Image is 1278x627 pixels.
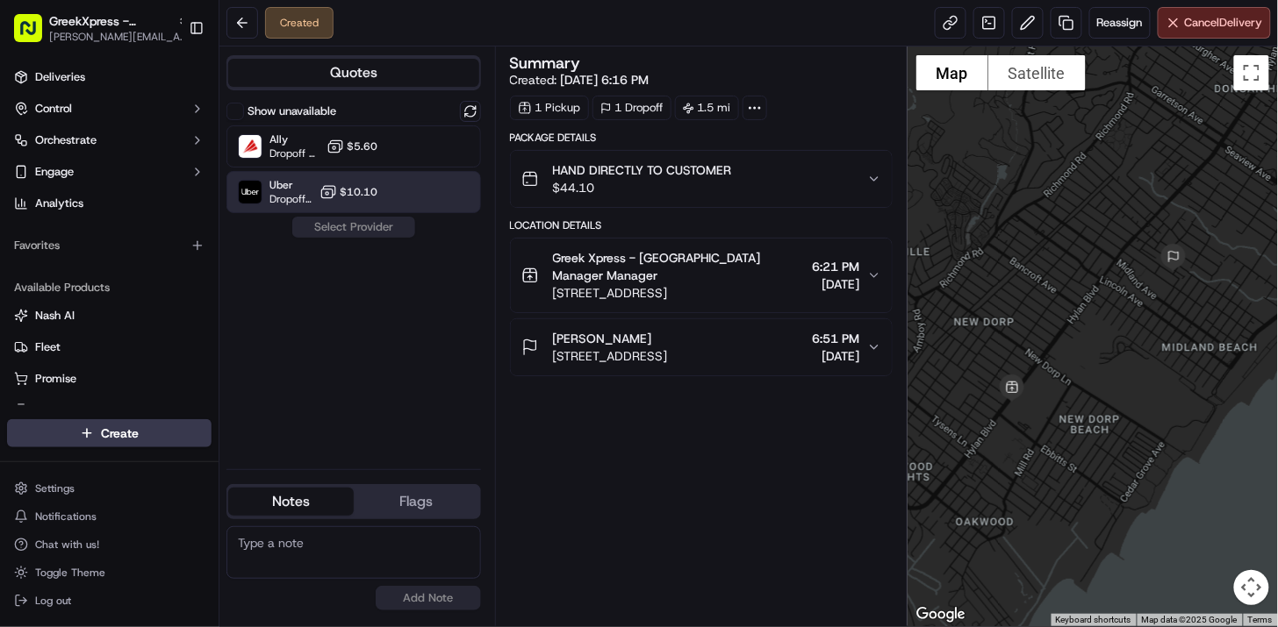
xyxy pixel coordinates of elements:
[511,319,892,375] button: [PERSON_NAME][STREET_ADDRESS]6:51 PM[DATE]
[14,339,205,355] a: Fleet
[18,18,53,53] img: Nash
[79,167,288,185] div: Start new chat
[269,178,312,192] span: Uber
[239,181,262,203] img: Uber
[248,103,336,119] label: Show unavailable
[148,394,162,408] div: 💻
[354,488,479,516] button: Flags
[1097,15,1143,31] span: Reassign
[49,12,170,30] button: GreekXpress - [GEOGRAPHIC_DATA]
[510,96,589,120] div: 1 Pickup
[46,113,316,132] input: Got a question? Start typing here...
[510,55,581,71] h3: Summary
[592,96,671,120] div: 1 Dropoff
[7,274,212,302] div: Available Products
[124,434,212,448] a: Powered byPylon
[246,319,282,333] span: [DATE]
[561,72,650,88] span: [DATE] 6:16 PM
[18,394,32,408] div: 📗
[155,272,191,286] span: [DATE]
[35,339,61,355] span: Fleet
[813,275,860,293] span: [DATE]
[18,228,118,242] div: Past conversations
[35,273,49,287] img: 1736555255976-a54dd68f-1ca7-489b-9aae-adbdc363a1c4
[14,308,205,324] a: Nash AI
[35,164,74,180] span: Engage
[912,603,970,626] a: Open this area in Google Maps (opens a new window)
[7,560,212,585] button: Toggle Theme
[35,371,76,387] span: Promise
[675,96,739,120] div: 1.5 mi
[18,303,46,331] img: Dianne Alexi Soriano
[1234,55,1269,90] button: Toggle fullscreen view
[7,158,212,186] button: Engage
[1234,570,1269,605] button: Map camera controls
[269,146,319,160] span: Dropoff ETA 7 hours
[14,371,205,387] a: Promise
[7,396,212,424] button: Product Catalog
[35,101,72,117] span: Control
[553,284,806,302] span: [STREET_ADDRESS]
[553,347,668,365] span: [STREET_ADDRESS]
[988,55,1086,90] button: Show satellite imagery
[79,185,241,199] div: We're available if you need us!
[319,183,378,201] button: $10.10
[510,218,893,232] div: Location Details
[18,167,49,199] img: 1736555255976-a54dd68f-1ca7-489b-9aae-adbdc363a1c4
[1089,7,1151,39] button: Reassign
[101,424,139,442] span: Create
[166,392,282,410] span: API Documentation
[7,189,212,217] a: Analytics
[7,476,212,501] button: Settings
[7,504,212,529] button: Notifications
[35,594,71,608] span: Log out
[348,139,378,153] span: $5.60
[18,255,46,283] img: Liam S.
[37,167,68,199] img: 5e9a9d7314ff4150bce227a61376b483.jpg
[553,249,806,284] span: Greek Xpress - [GEOGRAPHIC_DATA] Manager Manager
[18,70,319,98] p: Welcome 👋
[269,192,312,206] span: Dropoff ETA 26 minutes
[1056,614,1131,626] button: Keyboard shortcuts
[327,138,378,155] button: $5.60
[7,302,212,330] button: Nash AI
[141,385,289,417] a: 💻API Documentation
[35,481,75,495] span: Settings
[813,330,860,347] span: 6:51 PM
[553,330,652,347] span: [PERSON_NAME]
[35,509,97,524] span: Notifications
[7,532,212,557] button: Chat with us!
[146,272,152,286] span: •
[912,603,970,626] img: Google
[54,319,233,333] span: [PERSON_NAME] [PERSON_NAME]
[35,566,105,580] span: Toggle Theme
[228,488,354,516] button: Notes
[1185,15,1263,31] span: Cancel Delivery
[341,185,378,199] span: $10.10
[510,131,893,145] div: Package Details
[1142,615,1238,624] span: Map data ©2025 Google
[35,320,49,334] img: 1736555255976-a54dd68f-1ca7-489b-9aae-adbdc363a1c4
[236,319,242,333] span: •
[7,95,212,123] button: Control
[553,179,732,196] span: $44.10
[553,161,732,179] span: HAND DIRECTLY TO CUSTOMER
[35,69,85,85] span: Deliveries
[272,224,319,246] button: See all
[35,403,119,418] span: Product Catalog
[11,385,141,417] a: 📗Knowledge Base
[813,347,860,365] span: [DATE]
[35,132,97,148] span: Orchestrate
[35,538,99,552] span: Chat with us!
[1158,7,1271,39] button: CancelDelivery
[7,333,212,361] button: Fleet
[7,588,212,613] button: Log out
[49,30,190,44] button: [PERSON_NAME][EMAIL_ADDRESS][DOMAIN_NAME]
[7,63,212,91] a: Deliveries
[298,173,319,194] button: Start new chat
[511,151,892,207] button: HAND DIRECTLY TO CUSTOMER$44.10
[239,135,262,158] img: Ally
[7,232,212,260] div: Favorites
[228,59,479,87] button: Quotes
